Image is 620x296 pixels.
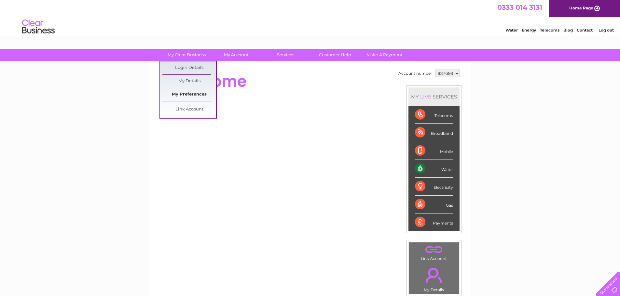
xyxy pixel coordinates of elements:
[415,106,453,124] div: Telecoms
[162,75,216,88] a: My Details
[22,17,55,37] img: logo.png
[415,142,453,160] div: Mobile
[162,88,216,101] a: My Preferences
[411,244,457,255] a: .
[540,28,559,32] a: Telecoms
[415,160,453,178] div: Water
[408,87,460,106] div: MY SERVICES
[577,28,593,32] a: Contact
[563,28,573,32] a: Blog
[415,178,453,196] div: Electricity
[209,49,263,61] a: My Account
[415,196,453,213] div: Gas
[599,28,614,32] a: Log out
[162,61,216,74] a: Login Details
[160,49,214,61] a: My Clear Business
[397,68,434,79] td: Account number
[358,49,411,61] a: Make A Payment
[522,28,536,32] a: Energy
[409,242,459,263] td: Link Account
[419,94,433,100] div: LIVE
[505,28,518,32] a: Water
[308,49,362,61] a: Customer Help
[497,3,542,11] a: 0333 014 3131
[415,124,453,142] div: Broadband
[259,49,312,61] a: Services
[162,103,216,116] a: Link Account
[415,213,453,231] div: Payments
[157,4,464,32] div: Clear Business is a trading name of Verastar Limited (registered in [GEOGRAPHIC_DATA] No. 3667643...
[411,264,457,287] a: .
[409,262,459,294] td: My Details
